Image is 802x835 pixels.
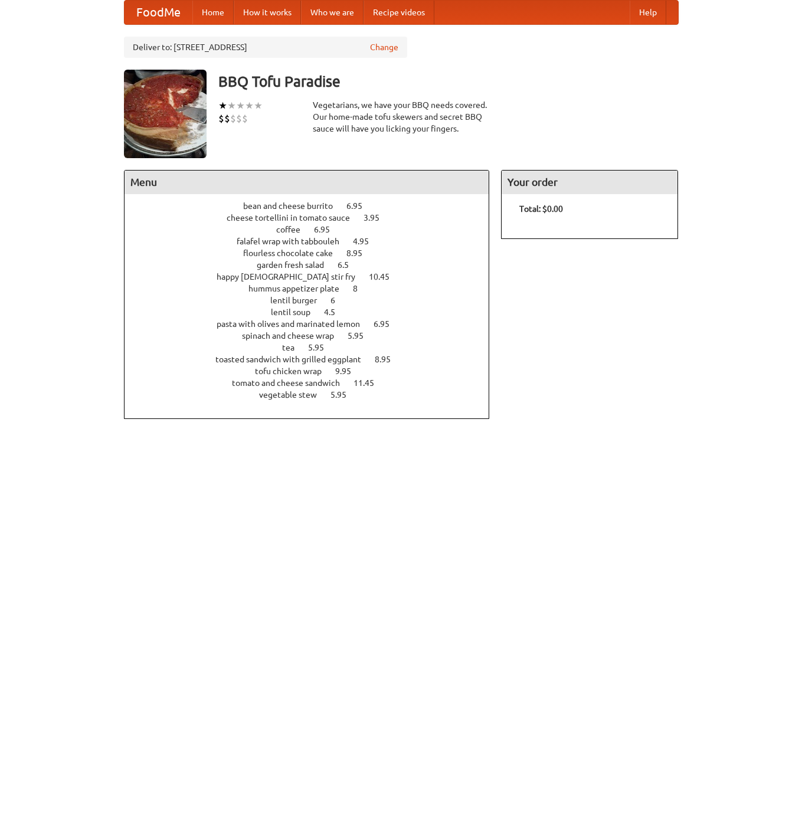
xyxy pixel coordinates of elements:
[374,319,401,329] span: 6.95
[218,70,679,93] h3: BBQ Tofu Paradise
[124,37,407,58] div: Deliver to: [STREET_ADDRESS]
[255,366,373,376] a: tofu chicken wrap 9.95
[125,1,192,24] a: FoodMe
[301,1,364,24] a: Who we are
[257,260,371,270] a: garden fresh salad 6.5
[217,319,411,329] a: pasta with olives and marinated lemon 6.95
[370,41,398,53] a: Change
[353,378,386,388] span: 11.45
[282,343,306,352] span: tea
[346,201,374,211] span: 6.95
[348,331,375,340] span: 5.95
[227,213,362,222] span: cheese tortellini in tomato sauce
[276,225,312,234] span: coffee
[353,284,369,293] span: 8
[243,201,345,211] span: bean and cheese burrito
[217,319,372,329] span: pasta with olives and marinated lemon
[124,70,207,158] img: angular.jpg
[338,260,361,270] span: 6.5
[630,1,666,24] a: Help
[324,307,347,317] span: 4.5
[243,248,384,258] a: flourless chocolate cake 8.95
[364,213,391,222] span: 3.95
[237,237,351,246] span: falafel wrap with tabbouleh
[242,331,385,340] a: spinach and cheese wrap 5.95
[519,204,563,214] b: Total: $0.00
[502,171,677,194] h4: Your order
[242,331,346,340] span: spinach and cheese wrap
[215,355,373,364] span: toasted sandwich with grilled eggplant
[248,284,351,293] span: hummus appetizer plate
[243,201,384,211] a: bean and cheese burrito 6.95
[375,355,402,364] span: 8.95
[271,307,357,317] a: lentil soup 4.5
[369,272,401,281] span: 10.45
[353,237,381,246] span: 4.95
[308,343,336,352] span: 5.95
[243,248,345,258] span: flourless chocolate cake
[257,260,336,270] span: garden fresh salad
[259,390,368,400] a: vegetable stew 5.95
[346,248,374,258] span: 8.95
[254,99,263,112] li: ★
[245,99,254,112] li: ★
[237,237,391,246] a: falafel wrap with tabbouleh 4.95
[218,99,227,112] li: ★
[248,284,379,293] a: hummus appetizer plate 8
[192,1,234,24] a: Home
[242,112,248,125] li: $
[230,112,236,125] li: $
[270,296,329,305] span: lentil burger
[236,112,242,125] li: $
[276,225,352,234] a: coffee 6.95
[232,378,352,388] span: tomato and cheese sandwich
[271,307,322,317] span: lentil soup
[313,99,490,135] div: Vegetarians, we have your BBQ needs covered. Our home-made tofu skewers and secret BBQ sauce will...
[270,296,357,305] a: lentil burger 6
[330,390,358,400] span: 5.95
[330,296,347,305] span: 6
[227,213,401,222] a: cheese tortellini in tomato sauce 3.95
[255,366,333,376] span: tofu chicken wrap
[282,343,346,352] a: tea 5.95
[218,112,224,125] li: $
[217,272,411,281] a: happy [DEMOGRAPHIC_DATA] stir fry 10.45
[224,112,230,125] li: $
[335,366,363,376] span: 9.95
[227,99,236,112] li: ★
[364,1,434,24] a: Recipe videos
[215,355,413,364] a: toasted sandwich with grilled eggplant 8.95
[232,378,396,388] a: tomato and cheese sandwich 11.45
[125,171,489,194] h4: Menu
[236,99,245,112] li: ★
[314,225,342,234] span: 6.95
[217,272,367,281] span: happy [DEMOGRAPHIC_DATA] stir fry
[259,390,329,400] span: vegetable stew
[234,1,301,24] a: How it works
